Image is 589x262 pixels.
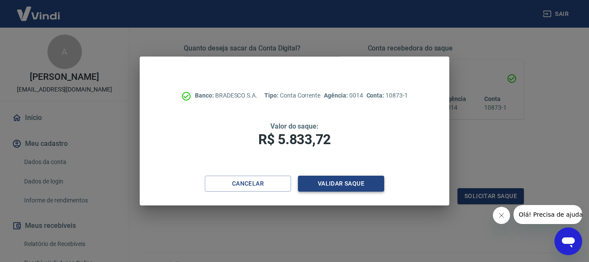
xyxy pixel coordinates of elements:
span: Conta: [367,92,386,99]
iframe: Mensagem da empresa [514,205,582,224]
span: Valor do saque: [270,122,319,130]
button: Validar saque [298,176,384,192]
button: Cancelar [205,176,291,192]
span: Olá! Precisa de ajuda? [5,6,72,13]
p: Conta Corrente [264,91,320,100]
p: 10873-1 [367,91,408,100]
p: 0014 [324,91,363,100]
span: Banco: [195,92,215,99]
iframe: Botão para abrir a janela de mensagens [555,227,582,255]
span: Tipo: [264,92,280,99]
span: R$ 5.833,72 [258,131,331,148]
iframe: Fechar mensagem [493,207,510,224]
span: Agência: [324,92,349,99]
p: BRADESCO S.A. [195,91,257,100]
